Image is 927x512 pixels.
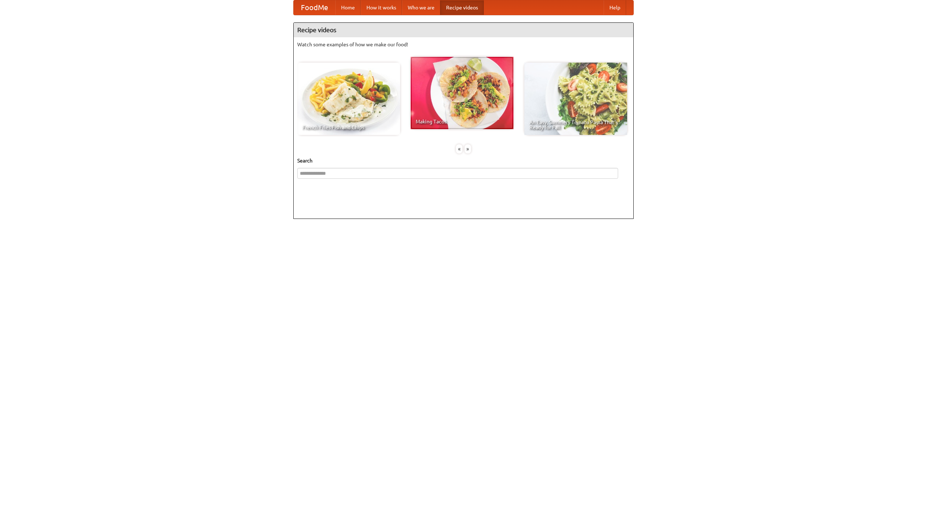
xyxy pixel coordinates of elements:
[294,0,335,15] a: FoodMe
[524,63,627,135] a: An Easy, Summery Tomato Pasta That's Ready for Fall
[302,125,395,130] span: French Fries Fish and Chips
[456,144,462,153] div: «
[297,157,630,164] h5: Search
[361,0,402,15] a: How it works
[529,120,622,130] span: An Easy, Summery Tomato Pasta That's Ready for Fall
[604,0,626,15] a: Help
[416,119,508,124] span: Making Tacos
[411,57,513,129] a: Making Tacos
[297,41,630,48] p: Watch some examples of how we make our food!
[335,0,361,15] a: Home
[297,63,400,135] a: French Fries Fish and Chips
[402,0,440,15] a: Who we are
[440,0,484,15] a: Recipe videos
[465,144,471,153] div: »
[294,23,633,37] h4: Recipe videos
